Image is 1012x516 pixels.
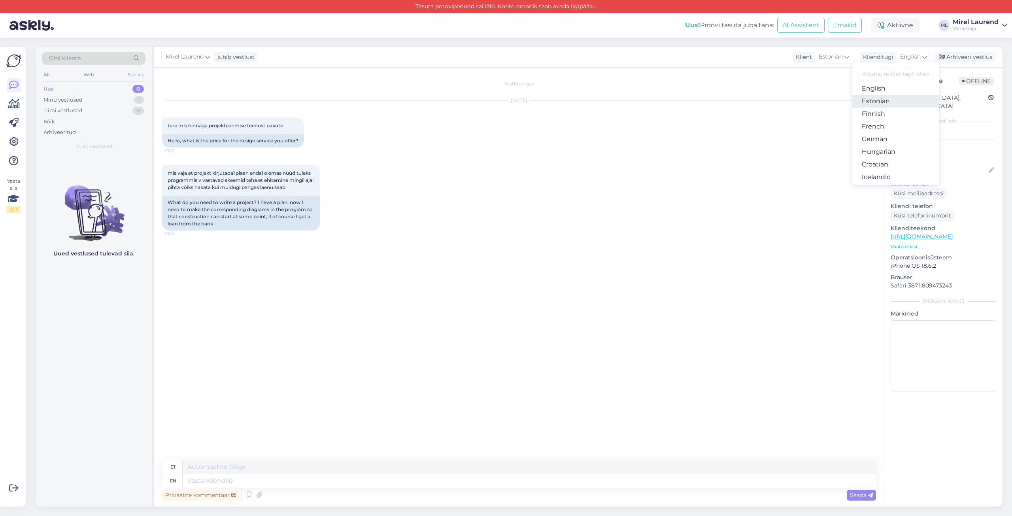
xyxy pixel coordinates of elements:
[891,310,996,318] p: Märkmed
[891,253,996,262] p: Operatsioonisüsteem
[164,148,194,154] span: 23:17
[859,68,933,80] input: Kirjuta, millist tag'i otsid
[891,166,987,175] input: Lisa nimi
[891,282,996,290] p: Safari 387.1.809473243
[126,70,145,80] div: Socials
[891,224,996,232] p: Klienditeekond
[6,206,21,213] div: 2 / 3
[170,460,176,474] div: et
[132,107,144,115] div: 0
[793,53,812,61] div: Klient
[893,94,988,110] div: [GEOGRAPHIC_DATA], [GEOGRAPHIC_DATA]
[132,85,144,93] div: 0
[43,129,76,136] div: Arhiveeritud
[938,20,950,31] div: ML
[891,180,996,188] p: Kliendi email
[134,96,144,104] div: 1
[53,249,134,258] p: Uued vestlused tulevad siia.
[166,53,204,61] span: Mirel Laurend
[819,53,843,61] span: Estonian
[871,18,919,32] div: Aktiivne
[891,273,996,282] p: Brauser
[49,54,81,62] span: Otsi kliente
[852,82,939,95] a: English
[852,171,939,183] a: Icelandic
[777,18,825,33] button: AI Assistent
[891,210,954,221] div: Küsi telefoninumbrit
[42,70,51,80] div: All
[953,25,999,32] div: Vanamaja
[164,231,194,237] span: 23:19
[852,133,939,146] a: German
[162,97,876,104] div: [DATE]
[828,18,862,33] button: Emailid
[860,53,893,61] div: Klienditugi
[43,107,82,115] div: Tiimi vestlused
[6,53,21,68] img: Askly Logo
[900,53,921,61] span: English
[891,129,996,138] p: Kliendi tag'id
[43,96,83,104] div: Minu vestlused
[852,120,939,133] a: French
[685,21,700,29] b: Uus!
[168,170,315,190] span: mis vaja et projekt kirjutada?plaan endal olemas nüüd tuleks programmis v vastavad skeemid teha e...
[891,233,953,240] a: [URL][DOMAIN_NAME]
[891,262,996,270] p: iPhone OS 18.6.2
[852,108,939,120] a: Finnish
[850,491,873,499] span: Saada
[162,134,304,147] div: Hello, what is the price for the design service you offer?
[6,178,21,213] div: Vaata siia
[214,53,255,61] div: juhib vestlust
[82,70,96,80] div: Web
[891,298,996,305] div: [PERSON_NAME]
[959,77,994,85] span: Offline
[891,243,996,250] p: Vaata edasi ...
[168,123,283,129] span: tere mis hinnaga projekteerimise teenust pakute
[891,154,996,163] p: Kliendi nimi
[162,490,239,501] div: Privaatne kommentaar
[891,117,996,125] div: Kliendi info
[36,171,152,242] img: No chats
[891,139,996,151] input: Lisa tag
[852,146,939,158] a: Hungarian
[953,19,1007,32] a: Mirel LaurendVanamaja
[162,196,320,231] div: What do you need to write a project? I have a plan, now I need to make the corresponding diagrams...
[953,19,999,25] div: Mirel Laurend
[852,158,939,171] a: Croatian
[852,95,939,108] a: Estonian
[43,85,54,93] div: Uus
[891,202,996,210] p: Kliendi telefon
[935,52,995,62] div: Arhiveeri vestlus
[685,21,774,30] div: Proovi tasuta juba täna:
[43,118,55,126] div: Kõik
[76,143,112,150] span: Uued vestlused
[170,474,176,488] div: en
[891,188,947,199] div: Küsi meiliaadressi
[162,80,876,87] div: Vestlus algas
